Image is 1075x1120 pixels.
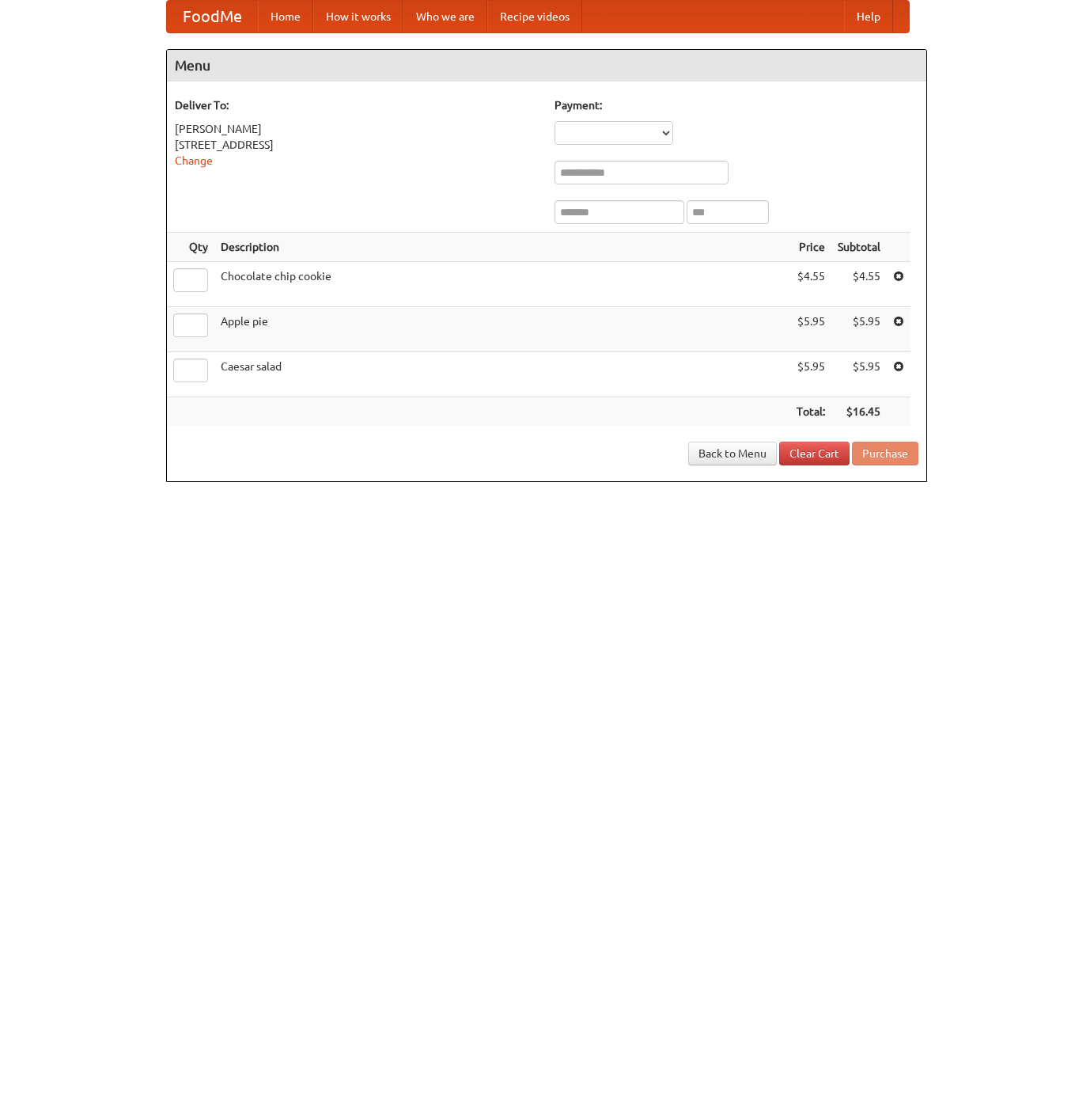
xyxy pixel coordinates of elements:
[831,352,887,397] td: $5.95
[258,1,313,32] a: Home
[790,262,831,307] td: $4.55
[175,137,539,153] div: [STREET_ADDRESS]
[403,1,487,32] a: Who we are
[487,1,582,32] a: Recipe videos
[214,262,790,307] td: Chocolate chip cookie
[779,442,850,465] a: Clear Cart
[175,154,213,167] a: Change
[175,121,539,137] div: [PERSON_NAME]
[214,233,790,262] th: Description
[831,262,887,307] td: $4.55
[790,307,831,352] td: $5.95
[831,233,887,262] th: Subtotal
[831,397,887,427] th: $16.45
[831,307,887,352] td: $5.95
[852,442,918,465] button: Purchase
[555,97,918,113] h5: Payment:
[790,352,831,397] td: $5.95
[214,352,790,397] td: Caesar salad
[688,442,777,465] a: Back to Menu
[167,1,258,32] a: FoodMe
[167,233,214,262] th: Qty
[214,307,790,352] td: Apple pie
[175,97,539,113] h5: Deliver To:
[844,1,893,32] a: Help
[790,397,831,427] th: Total:
[167,50,926,82] h4: Menu
[313,1,403,32] a: How it works
[790,233,831,262] th: Price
